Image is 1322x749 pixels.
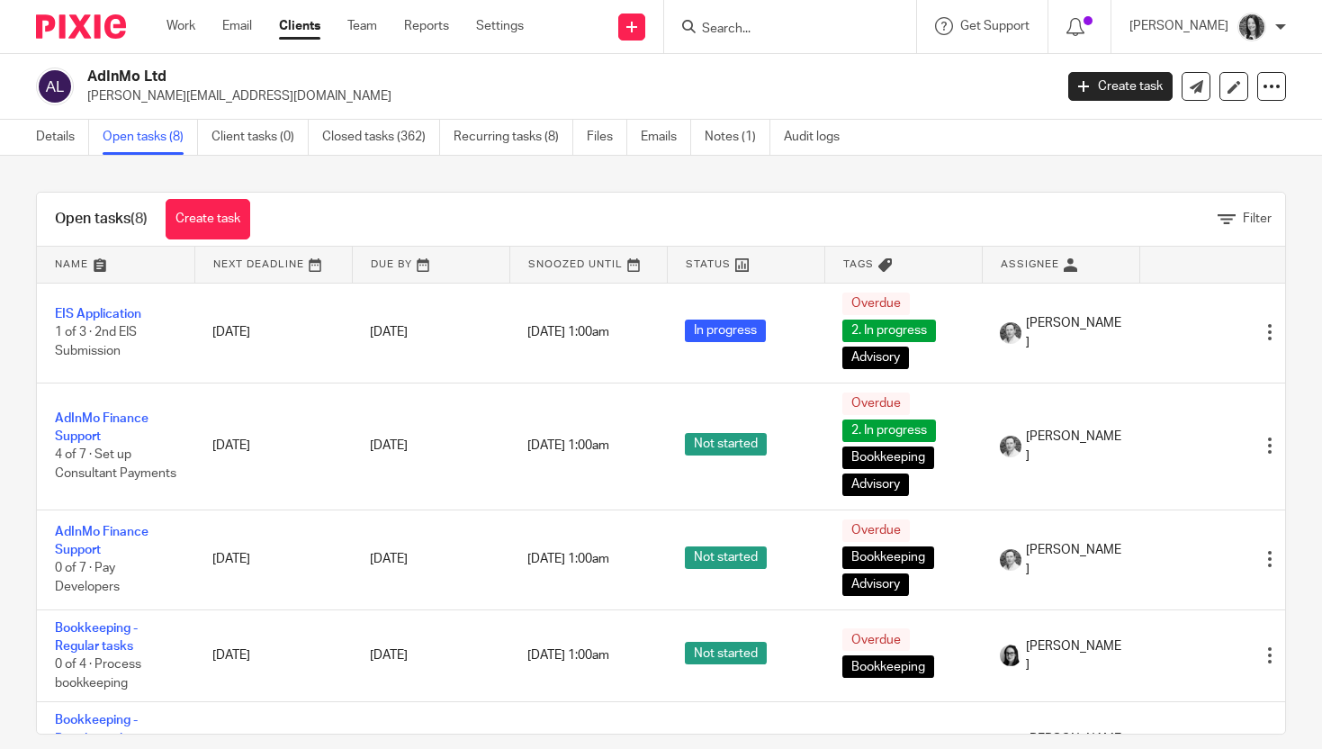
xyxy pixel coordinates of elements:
h2: AdInMo Ltd [87,68,850,86]
a: Audit logs [784,120,853,155]
span: Advisory [842,474,909,496]
a: Bookkeeping - Regular tasks [55,714,138,744]
span: Advisory [842,347,909,369]
h1: Open tasks [55,210,148,229]
span: [PERSON_NAME] [1026,428,1121,465]
p: [PERSON_NAME] [1129,17,1228,35]
span: [PERSON_NAME] [1026,541,1121,578]
a: Recurring tasks (8) [454,120,573,155]
span: [PERSON_NAME] [1026,637,1121,674]
span: Get Support [960,20,1030,32]
p: [PERSON_NAME][EMAIL_ADDRESS][DOMAIN_NAME] [87,87,1041,105]
a: Create task [1068,72,1173,101]
span: 0 of 4 · Process bookkeeping [55,658,141,690]
span: Overdue [842,393,910,415]
span: [PERSON_NAME] [1026,314,1121,351]
span: [DATE] 1:00am [527,439,609,452]
span: [DATE] [370,649,408,662]
img: Profile%20photo.jpeg [1000,645,1021,666]
img: Rod%202%20Small.jpg [1000,436,1021,457]
a: Team [347,17,377,35]
span: Advisory [842,573,909,596]
a: Settings [476,17,524,35]
a: Create task [166,199,250,239]
img: Pixie [36,14,126,39]
span: Bookkeeping [842,546,934,569]
a: Details [36,120,89,155]
a: Emails [641,120,691,155]
a: Closed tasks (362) [322,120,440,155]
span: Not started [685,546,767,569]
span: 2. In progress [842,420,936,442]
span: Overdue [842,628,910,651]
a: Bookkeeping - Regular tasks [55,622,138,653]
span: Not started [685,642,767,664]
span: Tags [843,259,874,269]
span: [DATE] 1:00am [527,649,609,662]
a: Reports [404,17,449,35]
a: Clients [279,17,320,35]
span: Snoozed Until [528,259,623,269]
a: Files [587,120,627,155]
a: Work [166,17,195,35]
span: [DATE] 1:00am [527,553,609,565]
td: [DATE] [194,510,352,609]
span: In progress [685,320,766,342]
span: [DATE] [370,439,408,452]
input: Search [700,22,862,38]
span: Not started [685,433,767,456]
a: AdInMo Finance Support [55,412,148,443]
img: Rod%202%20Small.jpg [1000,322,1021,344]
img: Rod%202%20Small.jpg [1000,549,1021,571]
td: [DATE] [194,283,352,383]
span: Overdue [842,293,910,315]
span: [DATE] 1:00am [527,326,609,338]
span: 0 of 7 · Pay Developers [55,563,120,594]
span: 1 of 3 · 2nd EIS Submission [55,326,137,357]
a: Client tasks (0) [211,120,309,155]
a: EIS Application [55,308,141,320]
span: 2. In progress [842,320,936,342]
span: Filter [1243,212,1272,225]
td: [DATE] [194,383,352,510]
span: [DATE] [370,553,408,565]
a: Email [222,17,252,35]
span: Status [686,259,731,269]
span: Bookkeeping [842,655,934,678]
span: 4 of 7 · Set up Consultant Payments [55,449,176,481]
a: Notes (1) [705,120,770,155]
img: svg%3E [36,68,74,105]
span: Bookkeeping [842,447,934,469]
span: Overdue [842,519,910,542]
span: (8) [130,212,148,226]
a: AdInMo Finance Support [55,526,148,556]
span: [DATE] [370,326,408,338]
td: [DATE] [194,609,352,702]
a: Open tasks (8) [103,120,198,155]
img: brodie%203%20small.jpg [1237,13,1266,41]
